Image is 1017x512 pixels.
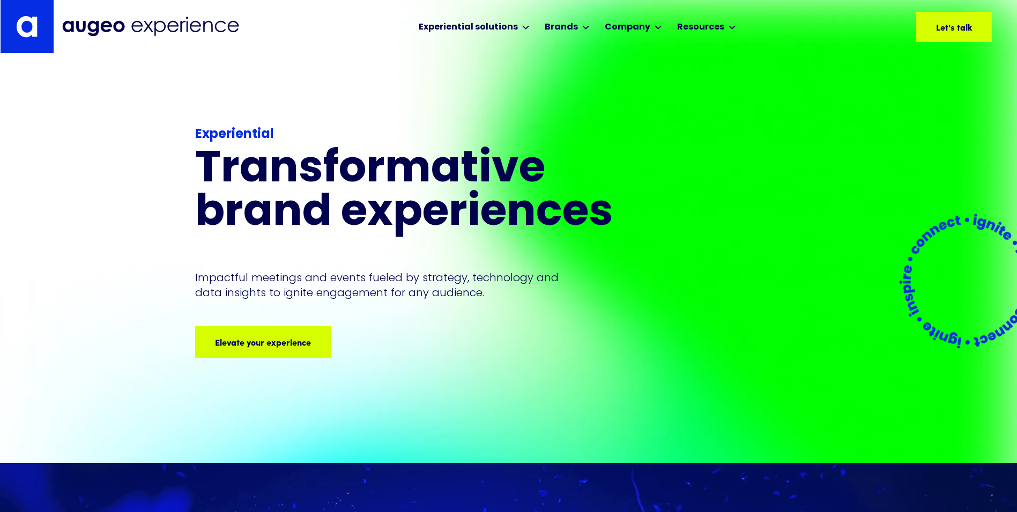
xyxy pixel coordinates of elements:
[916,12,992,42] a: Let's talk
[545,21,578,34] div: Brands
[677,21,724,34] div: Resources
[419,21,518,34] div: Experiential solutions
[605,21,650,34] div: Company
[16,16,38,38] img: Augeo's "a" monogram decorative logo in white.
[195,149,658,236] h1: Transformative brand experiences
[62,17,239,36] img: Augeo Experience business unit full logo in midnight blue.
[195,270,564,300] p: Impactful meetings and events fueled by strategy, technology and data insights to ignite engageme...
[195,326,331,358] a: Elevate your experience
[195,125,658,144] div: Experiential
